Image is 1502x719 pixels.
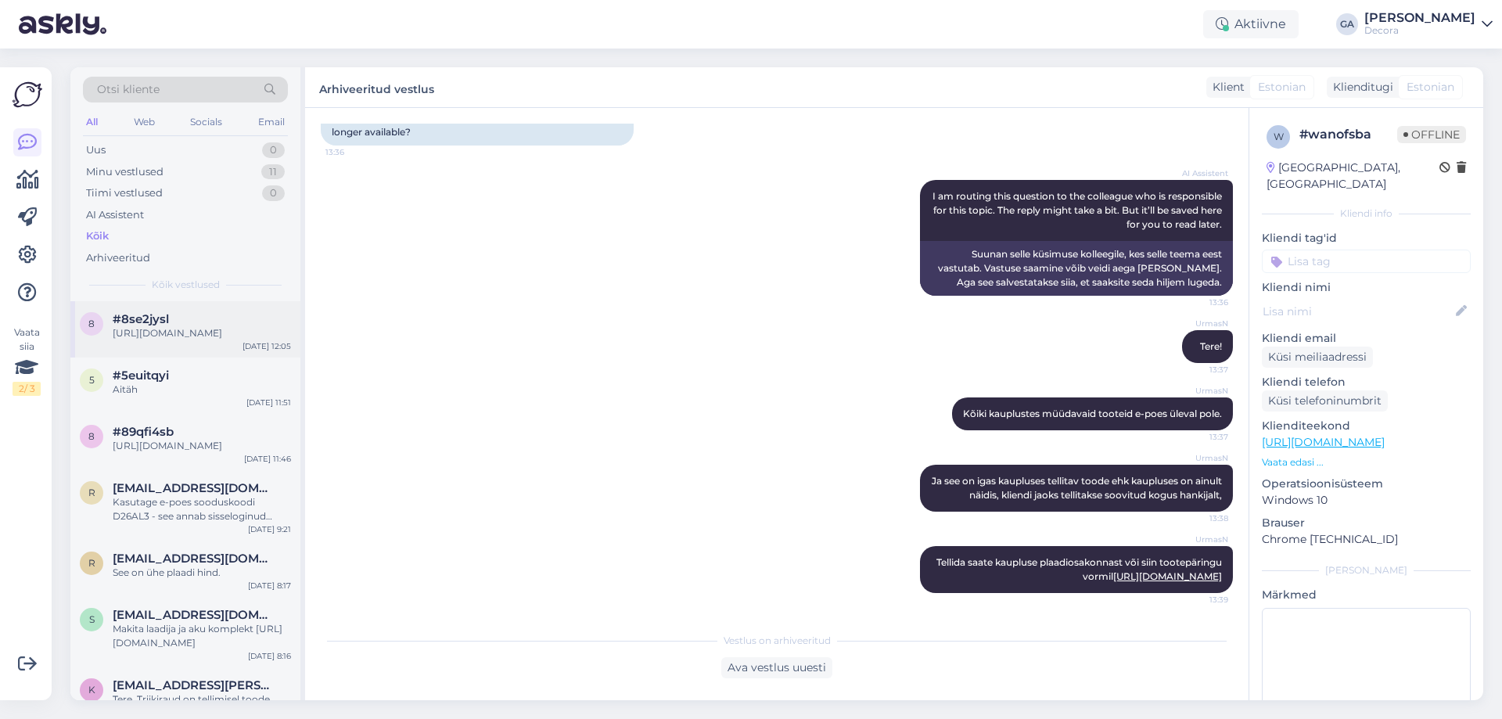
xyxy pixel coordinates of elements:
a: [URL][DOMAIN_NAME] [1262,435,1385,449]
span: AI Assistent [1170,167,1228,179]
span: 13:36 [325,146,384,158]
span: Otsi kliente [97,81,160,98]
div: [DATE] 12:05 [243,340,291,352]
span: r [88,487,95,498]
span: Vestlus on arhiveeritud [724,634,831,648]
div: Tiimi vestlused [86,185,163,201]
div: [DATE] 11:46 [244,453,291,465]
div: Decora [1364,24,1475,37]
input: Lisa nimi [1263,303,1453,320]
div: Ava vestlus uuesti [721,657,832,678]
div: [PERSON_NAME] [1364,12,1475,24]
div: Kõik [86,228,109,244]
span: k [88,684,95,696]
div: Aitäh [113,383,291,397]
div: 0 [262,142,285,158]
div: [DATE] 8:16 [248,650,291,662]
div: 0 [262,185,285,201]
div: [PERSON_NAME] [1262,563,1471,577]
span: UrmasN [1170,452,1228,464]
div: 11 [261,164,285,180]
p: Kliendi tag'id [1262,230,1471,246]
span: r [88,557,95,569]
p: Operatsioonisüsteem [1262,476,1471,492]
span: #8se2jysl [113,312,169,326]
div: [URL][DOMAIN_NAME] [113,326,291,340]
a: [URL][DOMAIN_NAME] [1113,570,1222,582]
span: Estonian [1407,79,1454,95]
a: [PERSON_NAME]Decora [1364,12,1493,37]
div: [DATE] 11:51 [246,397,291,408]
span: UrmasN [1170,318,1228,329]
span: Kõik vestlused [152,278,220,292]
input: Lisa tag [1262,250,1471,273]
span: 8 [88,318,95,329]
div: Arhiveeritud [86,250,150,266]
span: 13:39 [1170,594,1228,606]
p: Kliendi email [1262,330,1471,347]
div: Küsi telefoninumbrit [1262,390,1388,412]
div: GA [1336,13,1358,35]
span: 8 [88,430,95,442]
span: s [89,613,95,625]
span: I am routing this question to the colleague who is responsible for this topic. The reply might ta... [932,190,1224,230]
span: #89qfi4sb [113,425,174,439]
p: Märkmed [1262,587,1471,603]
div: Kliendi info [1262,207,1471,221]
div: [GEOGRAPHIC_DATA], [GEOGRAPHIC_DATA] [1267,160,1439,192]
div: # wanofsba [1299,125,1397,144]
div: Email [255,112,288,132]
span: UrmasN [1170,385,1228,397]
p: Vaata edasi ... [1262,455,1471,469]
div: [URL][DOMAIN_NAME] [113,439,291,453]
span: 13:37 [1170,364,1228,376]
span: Estonian [1258,79,1306,95]
div: Socials [187,112,225,132]
img: Askly Logo [13,80,42,110]
span: UrmasN [1170,534,1228,545]
div: [DATE] 9:21 [248,523,291,535]
span: 13:36 [1170,297,1228,308]
p: Kliendi telefon [1262,374,1471,390]
span: Kõiki kauplustes müüdavaid tooteid e-poes üleval pole. [963,408,1222,419]
div: See on ühe plaadi hind. [113,566,291,580]
div: Aktiivne [1203,10,1299,38]
span: Ja see on igas kaupluses tellitav toode ehk kaupluses on ainult näidis, kliendi jaoks tellitakse ... [932,475,1224,501]
div: Suunan selle küsimuse kolleegile, kes selle teema eest vastutab. Vastuse saamine võib veidi aega ... [920,241,1233,296]
p: Klienditeekond [1262,418,1471,434]
span: 13:37 [1170,431,1228,443]
span: w [1274,131,1284,142]
span: siraide67@gmail.com [113,608,275,622]
div: AI Assistent [86,207,144,223]
span: Tellida saate kaupluse plaadiosakonnast või siin tootepäringu vormil [936,556,1224,582]
div: All [83,112,101,132]
span: 13:38 [1170,512,1228,524]
div: Makita laadija ja aku komplekt [URL][DOMAIN_NAME] [113,622,291,650]
span: Tere! [1200,340,1222,352]
span: kerli.soster@gmail.com [113,678,275,692]
div: Kasutage e-poes sooduskoodi D26AL3 - see annab sisseloginud kliendile tavahinnaga toodetele 26% s... [113,495,291,523]
div: Web [131,112,158,132]
span: #5euitqyi [113,368,169,383]
label: Arhiveeritud vestlus [319,77,434,98]
div: [DATE] 8:17 [248,580,291,591]
div: Minu vestlused [86,164,163,180]
p: Brauser [1262,515,1471,531]
div: Küsi meiliaadressi [1262,347,1373,368]
div: 2 / 3 [13,382,41,396]
div: Uus [86,142,106,158]
p: Windows 10 [1262,492,1471,509]
span: raivo.ahli@gmail.com [113,552,275,566]
p: Chrome [TECHNICAL_ID] [1262,531,1471,548]
div: Klient [1206,79,1245,95]
span: 5 [89,374,95,386]
p: Kliendi nimi [1262,279,1471,296]
div: Vaata siia [13,325,41,396]
div: Klienditugi [1327,79,1393,95]
span: ragnar.jaago1997@gmail.com [113,481,275,495]
span: Offline [1397,126,1466,143]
